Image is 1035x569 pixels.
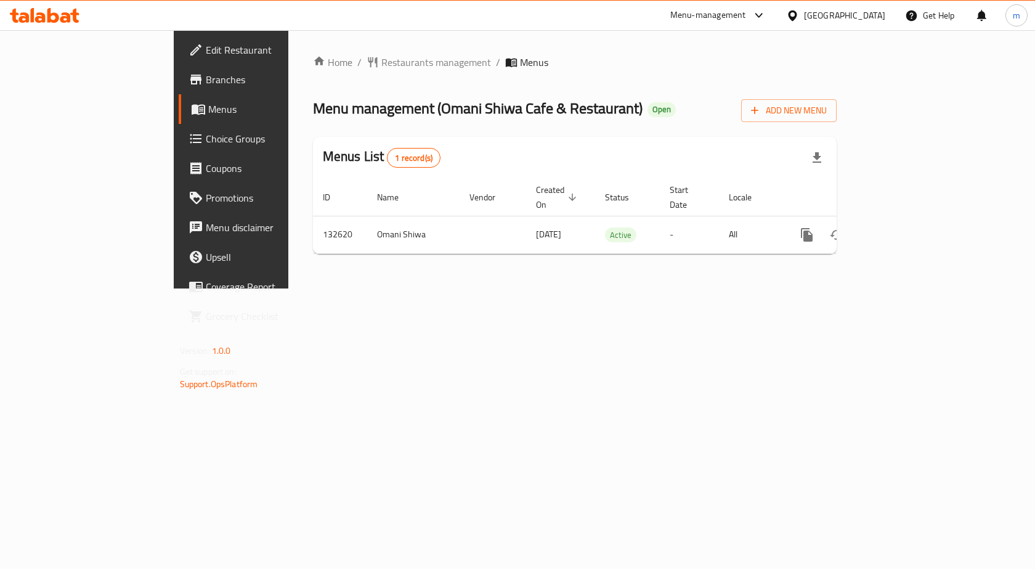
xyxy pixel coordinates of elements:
[802,143,832,173] div: Export file
[313,94,643,122] span: Menu management ( Omani Shiwa Cafe & Restaurant )
[179,213,347,242] a: Menu disclaimer
[208,102,337,117] span: Menus
[179,272,347,301] a: Coverage Report
[647,102,676,117] div: Open
[782,179,920,216] th: Actions
[670,182,704,212] span: Start Date
[180,343,210,359] span: Version:
[180,376,258,392] a: Support.OpsPlatform
[313,179,920,254] table: enhanced table
[323,190,346,205] span: ID
[605,228,636,242] span: Active
[179,35,347,65] a: Edit Restaurant
[206,220,337,235] span: Menu disclaimer
[180,364,237,380] span: Get support on:
[751,103,827,118] span: Add New Menu
[206,190,337,205] span: Promotions
[179,183,347,213] a: Promotions
[206,161,337,176] span: Coupons
[729,190,768,205] span: Locale
[605,227,636,242] div: Active
[1013,9,1020,22] span: m
[792,220,822,250] button: more
[387,148,440,168] div: Total records count
[206,131,337,146] span: Choice Groups
[469,190,511,205] span: Vendor
[206,279,337,294] span: Coverage Report
[212,343,231,359] span: 1.0.0
[179,124,347,154] a: Choice Groups
[179,65,347,94] a: Branches
[670,8,746,23] div: Menu-management
[206,72,337,87] span: Branches
[741,99,837,122] button: Add New Menu
[804,9,885,22] div: [GEOGRAPHIC_DATA]
[206,309,337,324] span: Grocery Checklist
[660,216,719,253] td: -
[377,190,415,205] span: Name
[206,250,337,264] span: Upsell
[719,216,782,253] td: All
[605,190,645,205] span: Status
[496,55,500,70] li: /
[179,242,347,272] a: Upsell
[357,55,362,70] li: /
[822,220,851,250] button: Change Status
[536,226,561,242] span: [DATE]
[367,216,460,253] td: Omani Shiwa
[381,55,491,70] span: Restaurants management
[367,55,491,70] a: Restaurants management
[388,152,440,164] span: 1 record(s)
[323,147,440,168] h2: Menus List
[179,301,347,331] a: Grocery Checklist
[536,182,580,212] span: Created On
[206,43,337,57] span: Edit Restaurant
[179,154,347,183] a: Coupons
[313,55,837,70] nav: breadcrumb
[647,104,676,115] span: Open
[179,94,347,124] a: Menus
[520,55,548,70] span: Menus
